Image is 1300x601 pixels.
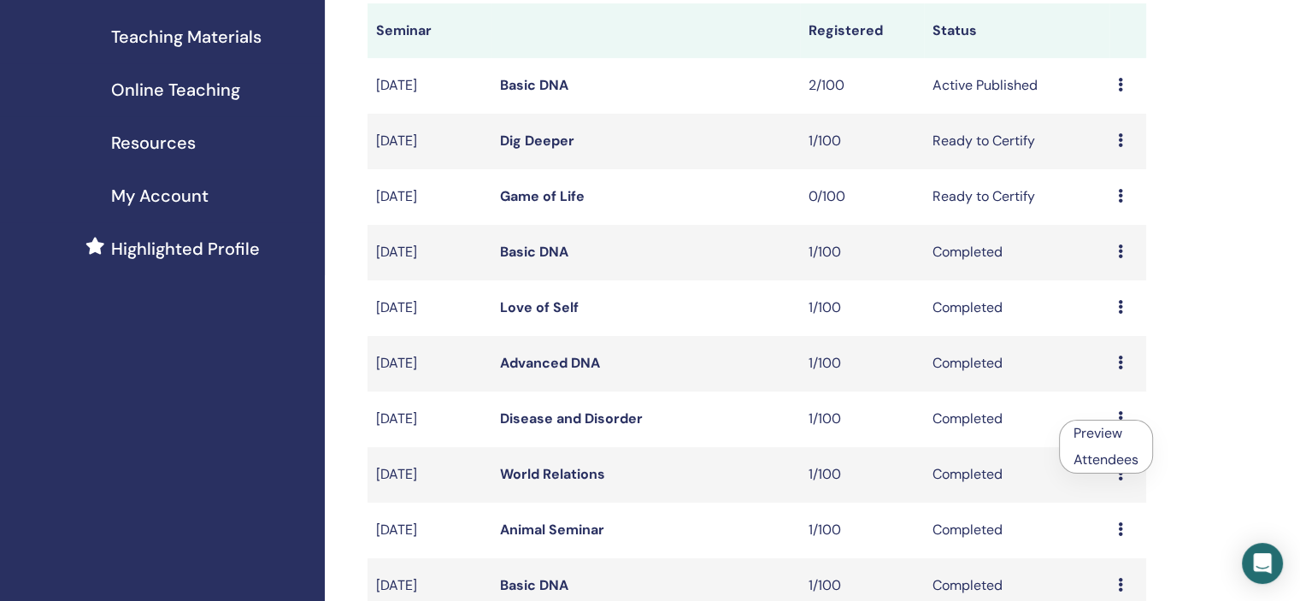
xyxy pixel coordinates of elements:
[368,503,491,558] td: [DATE]
[1074,451,1138,468] a: Attendees
[924,225,1109,280] td: Completed
[800,114,924,169] td: 1/100
[111,183,209,209] span: My Account
[924,503,1109,558] td: Completed
[500,187,585,205] a: Game of Life
[368,58,491,114] td: [DATE]
[500,243,568,261] a: Basic DNA
[924,114,1109,169] td: Ready to Certify
[800,3,924,58] th: Registered
[924,392,1109,447] td: Completed
[924,169,1109,225] td: Ready to Certify
[500,76,568,94] a: Basic DNA
[1242,543,1283,584] div: Open Intercom Messenger
[500,521,604,539] a: Animal Seminar
[368,114,491,169] td: [DATE]
[500,298,579,316] a: Love of Self
[368,447,491,503] td: [DATE]
[1074,424,1122,442] a: Preview
[500,354,600,372] a: Advanced DNA
[800,280,924,336] td: 1/100
[111,130,196,156] span: Resources
[800,336,924,392] td: 1/100
[368,336,491,392] td: [DATE]
[924,58,1109,114] td: Active Published
[500,465,605,483] a: World Relations
[800,58,924,114] td: 2/100
[500,410,643,427] a: Disease and Disorder
[368,392,491,447] td: [DATE]
[368,169,491,225] td: [DATE]
[800,392,924,447] td: 1/100
[800,225,924,280] td: 1/100
[500,132,574,150] a: Dig Deeper
[924,280,1109,336] td: Completed
[368,3,491,58] th: Seminar
[500,576,568,594] a: Basic DNA
[111,236,260,262] span: Highlighted Profile
[111,77,240,103] span: Online Teaching
[924,336,1109,392] td: Completed
[800,169,924,225] td: 0/100
[800,447,924,503] td: 1/100
[800,503,924,558] td: 1/100
[368,280,491,336] td: [DATE]
[111,24,262,50] span: Teaching Materials
[924,447,1109,503] td: Completed
[924,3,1109,58] th: Status
[368,225,491,280] td: [DATE]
